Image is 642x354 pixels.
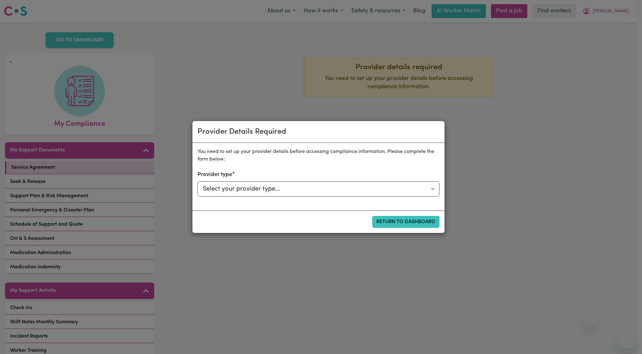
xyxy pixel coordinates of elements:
iframe: Close message [584,314,597,326]
label: Provider type [197,171,232,179]
iframe: Button to launch messaging window [617,329,637,349]
p: You need to set up your provider details before accessing compliance information. Please complete... [197,148,439,163]
button: Return to Dashboard [372,216,439,228]
div: Provider Details Required [197,126,286,137]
